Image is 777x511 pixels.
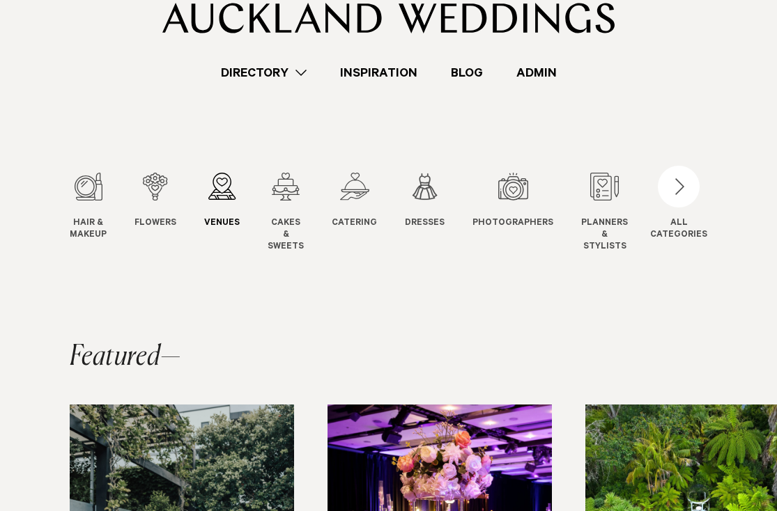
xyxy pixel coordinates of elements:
[472,173,553,230] a: Photographers
[650,218,707,242] div: ALL CATEGORIES
[332,173,377,230] a: Catering
[434,63,500,82] a: Blog
[472,173,581,253] swiper-slide: 7 / 12
[70,343,181,371] h2: Featured
[70,218,107,242] span: Hair & Makeup
[581,218,628,253] span: Planners & Stylists
[472,218,553,230] span: Photographers
[134,218,176,230] span: Flowers
[268,173,304,253] a: Cakes & Sweets
[500,63,574,82] a: Admin
[204,218,240,230] span: Venues
[70,173,107,242] a: Hair & Makeup
[268,173,332,253] swiper-slide: 4 / 12
[332,173,405,253] swiper-slide: 5 / 12
[332,218,377,230] span: Catering
[268,218,304,253] span: Cakes & Sweets
[162,3,615,33] img: Auckland Weddings Logo
[204,63,323,82] a: Directory
[323,63,434,82] a: Inspiration
[204,173,240,230] a: Venues
[405,173,472,253] swiper-slide: 6 / 12
[204,173,268,253] swiper-slide: 3 / 12
[581,173,628,253] a: Planners & Stylists
[405,218,445,230] span: Dresses
[134,173,176,230] a: Flowers
[70,173,134,253] swiper-slide: 1 / 12
[405,173,445,230] a: Dresses
[650,173,707,238] button: ALLCATEGORIES
[581,173,656,253] swiper-slide: 8 / 12
[134,173,204,253] swiper-slide: 2 / 12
